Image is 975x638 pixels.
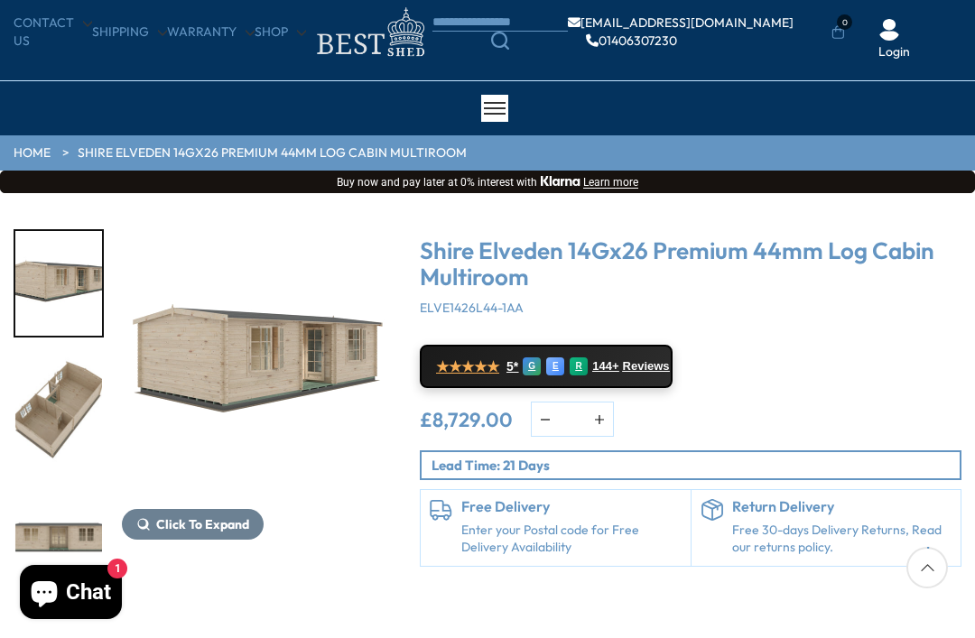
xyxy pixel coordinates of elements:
h6: Return Delivery [732,499,952,515]
a: Enter your Postal code for Free Delivery Availability [461,522,682,557]
p: Lead Time: 21 Days [432,456,960,475]
img: logo [306,3,432,61]
h6: Free Delivery [461,499,682,515]
button: Click To Expand [122,509,264,540]
ins: £8,729.00 [420,410,513,430]
div: 8 / 10 [14,356,104,464]
a: Shire Elveden 14Gx26 Premium 44mm Log Cabin Multiroom [78,144,467,162]
div: 7 / 10 [122,229,393,590]
img: Elveden_4190x7890_TOP2_open_a78ae973-39d4-421a-8e9f-e46d56c08b7e_200x200.jpg [15,357,102,462]
span: Reviews [623,359,670,374]
div: 9 / 10 [14,482,104,590]
img: Shire Elveden 14Gx26 Premium Log Cabin Multiroom - Best Shed [122,229,393,500]
a: Warranty [167,23,255,42]
div: G [523,357,541,375]
div: R [570,357,588,375]
h3: Shire Elveden 14Gx26 Premium 44mm Log Cabin Multiroom [420,238,961,290]
a: Search [432,32,568,50]
span: Click To Expand [156,516,249,532]
span: ELVE1426L44-1AA [420,300,524,316]
a: Login [878,43,910,61]
a: [EMAIL_ADDRESS][DOMAIN_NAME] [568,16,794,29]
img: Elveden_4190x7890_white_open_0463_654c9e71-a89a-4025-8b95-dc96fc32ec9a_200x200.jpg [15,231,102,336]
a: HOME [14,144,51,162]
img: User Icon [878,19,900,41]
p: Free 30-days Delivery Returns, Read our returns policy. [732,522,952,557]
a: 01406307230 [586,34,677,47]
span: ★★★★★ [436,358,499,375]
span: 144+ [592,359,618,374]
div: 7 / 10 [14,229,104,337]
a: Shop [255,23,306,42]
a: ★★★★★ 5* G E R 144+ Reviews [420,345,673,388]
a: 0 [831,23,845,42]
inbox-online-store-chat: Shopify online store chat [14,565,127,624]
a: CONTACT US [14,14,92,50]
img: Elveden_4190x7890_white_0000_9d6f8fa0-6a32-421d-8e40-90b6f985549d_200x200.jpg [15,484,102,588]
div: E [546,357,564,375]
span: 0 [837,14,852,30]
a: Shipping [92,23,167,42]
